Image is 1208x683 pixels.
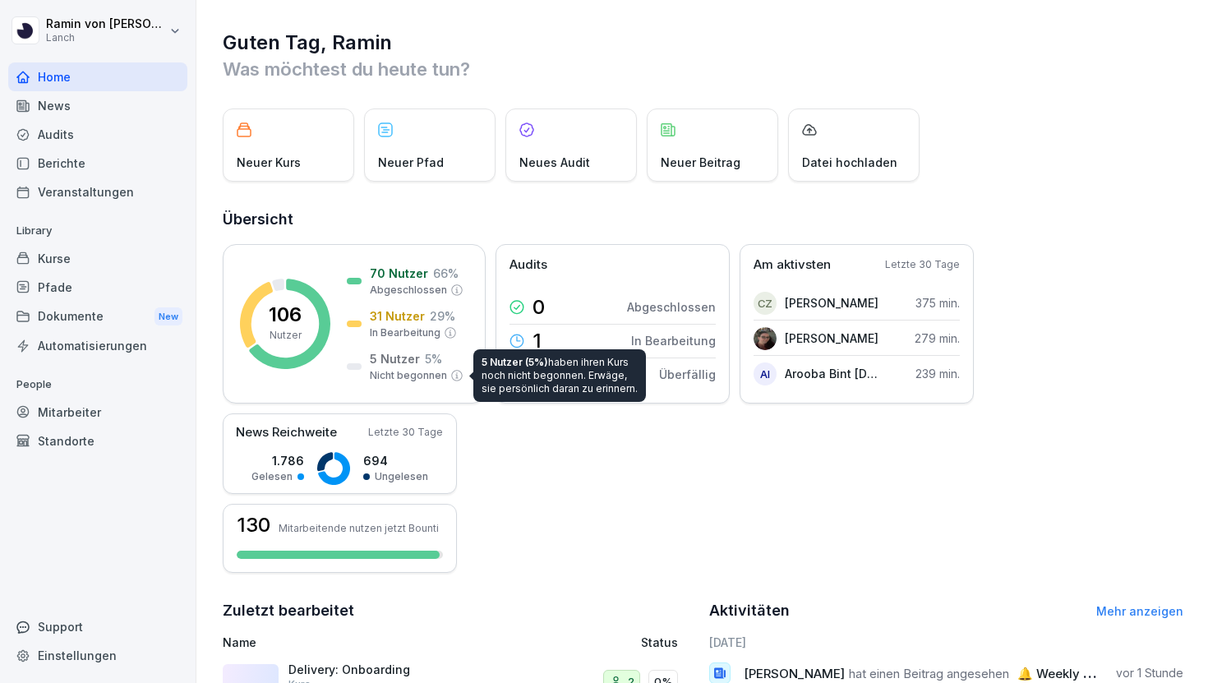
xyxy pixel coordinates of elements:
span: [PERSON_NAME] [744,666,845,681]
p: Ramin von [PERSON_NAME] [46,17,166,31]
p: Datei hochladen [802,154,897,171]
p: Was möchtest du heute tun? [223,56,1183,82]
a: Home [8,62,187,91]
p: 5 Nutzer [370,350,420,367]
h3: 130 [237,515,270,535]
p: 239 min. [915,365,960,382]
h1: Guten Tag, Ramin [223,30,1183,56]
p: 70 Nutzer [370,265,428,282]
a: Standorte [8,427,187,455]
div: CZ [754,292,777,315]
a: Audits [8,120,187,149]
p: 375 min. [915,294,960,312]
a: News [8,91,187,120]
p: 1 [533,331,542,351]
h2: Übersicht [223,208,1183,231]
p: 31 Nutzer [370,307,425,325]
a: Mehr anzeigen [1096,604,1183,618]
a: Veranstaltungen [8,178,187,206]
p: In Bearbeitung [631,332,716,349]
span: hat einen Beitrag angesehen [849,666,1009,681]
a: Einstellungen [8,641,187,670]
p: News Reichweite [236,423,337,442]
p: In Bearbeitung [370,325,440,340]
p: 0 [533,298,545,317]
p: 694 [363,452,428,469]
p: Delivery: Onboarding [288,662,453,677]
div: Support [8,612,187,641]
div: New [154,307,182,326]
h2: Zuletzt bearbeitet [223,599,698,622]
p: 5 % [425,350,442,367]
p: Am aktivsten [754,256,831,275]
a: Automatisierungen [8,331,187,360]
a: Kurse [8,244,187,273]
div: haben ihren Kurs noch nicht begonnen. Erwäge, sie persönlich daran zu erinnern. [473,349,646,402]
a: Berichte [8,149,187,178]
p: Nutzer [270,328,302,343]
p: 1.786 [251,452,304,469]
span: 5 Nutzer (5%) [482,356,548,368]
p: Gelesen [251,469,293,484]
div: AI [754,362,777,385]
p: Mitarbeitende nutzen jetzt Bounti [279,522,439,534]
p: Library [8,218,187,244]
p: Überfällig [659,366,716,383]
p: Neues Audit [519,154,590,171]
p: Neuer Kurs [237,154,301,171]
p: 66 % [433,265,459,282]
p: Lanch [46,32,166,44]
p: [PERSON_NAME] [785,294,878,312]
p: 279 min. [915,330,960,347]
div: Dokumente [8,302,187,332]
a: Pfade [8,273,187,302]
p: Audits [509,256,547,275]
p: Status [641,634,678,651]
p: Neuer Beitrag [661,154,740,171]
p: vor 1 Stunde [1116,665,1183,681]
p: 106 [269,305,302,325]
p: Nicht begonnen [370,368,447,383]
h6: [DATE] [709,634,1184,651]
p: Neuer Pfad [378,154,444,171]
p: Name [223,634,513,651]
a: Mitarbeiter [8,398,187,427]
a: DokumenteNew [8,302,187,332]
p: [PERSON_NAME] [785,330,878,347]
p: Arooba Bint [DEMOGRAPHIC_DATA] [785,365,879,382]
p: People [8,371,187,398]
p: Abgeschlossen [627,298,716,316]
p: Letzte 30 Tage [368,425,443,440]
h2: Aktivitäten [709,599,790,622]
p: Letzte 30 Tage [885,257,960,272]
p: Ungelesen [375,469,428,484]
img: vsdb780yjq3c8z0fgsc1orml.png [754,327,777,350]
p: 29 % [430,307,455,325]
p: Abgeschlossen [370,283,447,298]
